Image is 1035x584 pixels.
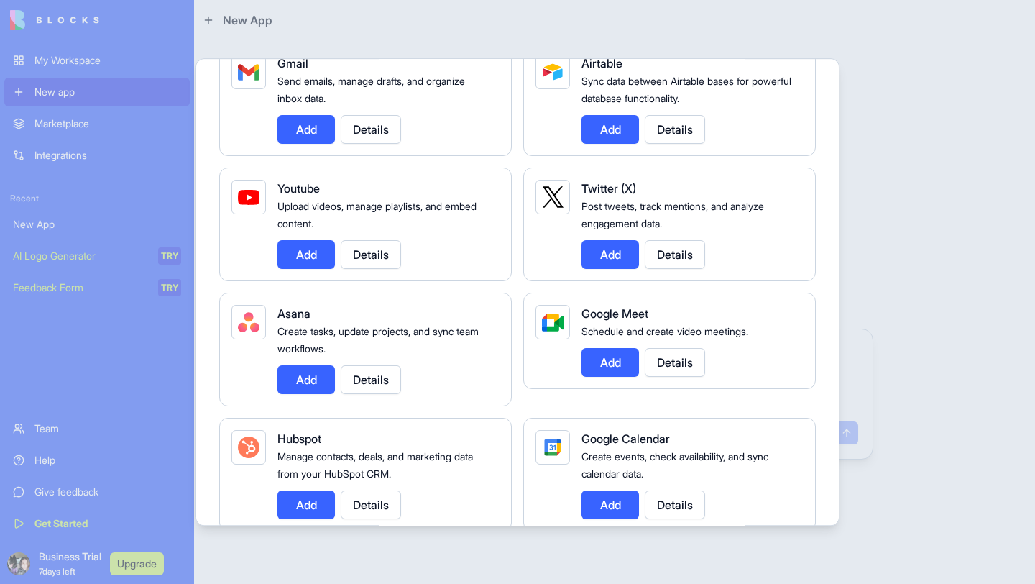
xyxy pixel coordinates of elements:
[277,200,477,229] span: Upload videos, manage playlists, and embed content.
[581,181,636,196] span: Twitter (X)
[277,325,479,355] span: Create tasks, update projects, and sync team workflows.
[341,365,401,394] button: Details
[645,240,705,269] button: Details
[277,56,308,70] span: Gmail
[581,306,648,321] span: Google Meet
[277,181,320,196] span: Youtube
[277,365,335,394] button: Add
[277,450,473,480] span: Manage contacts, deals, and marketing data from your HubSpot CRM.
[645,348,705,377] button: Details
[645,491,705,519] button: Details
[581,348,639,377] button: Add
[277,240,335,269] button: Add
[277,306,310,321] span: Asana
[581,450,768,480] span: Create events, check availability, and sync calendar data.
[581,75,791,104] span: Sync data between Airtable bases for powerful database functionality.
[645,115,705,144] button: Details
[341,491,401,519] button: Details
[581,491,639,519] button: Add
[341,240,401,269] button: Details
[341,115,401,144] button: Details
[277,491,335,519] button: Add
[581,240,639,269] button: Add
[581,432,670,446] span: Google Calendar
[277,115,335,144] button: Add
[277,432,321,446] span: Hubspot
[581,115,639,144] button: Add
[581,325,748,337] span: Schedule and create video meetings.
[581,56,622,70] span: Airtable
[581,200,764,229] span: Post tweets, track mentions, and analyze engagement data.
[277,75,465,104] span: Send emails, manage drafts, and organize inbox data.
